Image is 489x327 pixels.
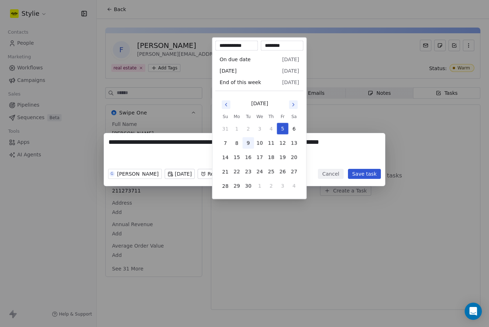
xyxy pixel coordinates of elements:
button: 11 [266,137,277,149]
button: 2 [266,180,277,192]
button: 1 [231,123,243,135]
button: 5 [277,123,289,135]
th: Friday [277,113,289,120]
th: Thursday [266,113,277,120]
span: [DATE] [282,79,299,86]
button: 1 [254,180,266,192]
button: 9 [243,137,254,149]
button: 12 [277,137,289,149]
th: Tuesday [243,113,254,120]
span: [DATE] [282,56,299,63]
button: 27 [289,166,300,177]
button: 29 [231,180,243,192]
button: 3 [254,123,266,135]
button: 20 [289,152,300,163]
button: 19 [277,152,289,163]
button: 2 [243,123,254,135]
button: 22 [231,166,243,177]
button: 28 [220,180,231,192]
th: Sunday [220,113,231,120]
button: 10 [254,137,266,149]
span: [DATE] [282,67,299,74]
button: 24 [254,166,266,177]
button: 16 [243,152,254,163]
button: 18 [266,152,277,163]
th: Wednesday [254,113,266,120]
button: Go to previous month [221,100,231,110]
span: [DATE] [220,67,237,74]
button: 6 [289,123,300,135]
button: Go to next month [289,100,299,110]
th: Saturday [289,113,300,120]
button: 30 [243,180,254,192]
button: 25 [266,166,277,177]
button: 23 [243,166,254,177]
button: 31 [220,123,231,135]
button: 15 [231,152,243,163]
button: 21 [220,166,231,177]
button: 7 [220,137,231,149]
button: 14 [220,152,231,163]
button: 8 [231,137,243,149]
button: 4 [289,180,300,192]
button: 26 [277,166,289,177]
button: 4 [266,123,277,135]
button: 17 [254,152,266,163]
div: [DATE] [251,100,268,107]
th: Monday [231,113,243,120]
button: 13 [289,137,300,149]
span: End of this week [220,79,261,86]
button: 3 [277,180,289,192]
span: On due date [220,56,251,63]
